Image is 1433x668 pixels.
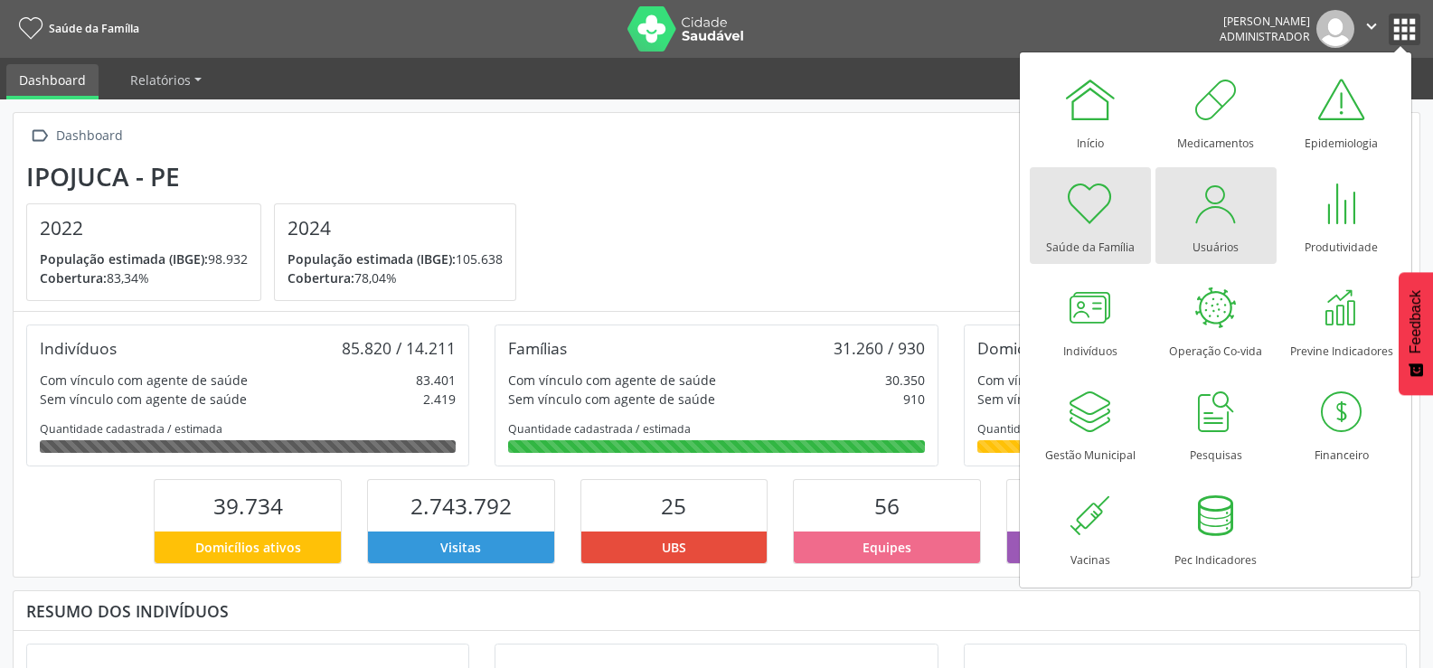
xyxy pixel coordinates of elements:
[508,371,716,390] div: Com vínculo com agente de saúde
[40,217,248,240] h4: 2022
[440,538,481,557] span: Visitas
[40,338,117,358] div: Indivíduos
[6,64,99,99] a: Dashboard
[40,390,247,409] div: Sem vínculo com agente de saúde
[26,162,529,192] div: Ipojuca - PE
[49,21,139,36] span: Saúde da Família
[1155,480,1277,577] a: Pec Indicadores
[410,491,512,521] span: 2.743.792
[1030,375,1151,472] a: Gestão Municipal
[52,123,126,149] div: Dashboard
[40,371,248,390] div: Com vínculo com agente de saúde
[26,123,126,149] a:  Dashboard
[1155,167,1277,264] a: Usuários
[1155,375,1277,472] a: Pesquisas
[1155,271,1277,368] a: Operação Co-vida
[508,421,924,437] div: Quantidade cadastrada / estimada
[1220,14,1310,29] div: [PERSON_NAME]
[661,491,686,521] span: 25
[288,250,456,268] span: População estimada (IBGE):
[903,390,925,409] div: 910
[13,14,139,43] a: Saúde da Família
[26,123,52,149] i: 
[118,64,214,96] a: Relatórios
[342,338,456,358] div: 85.820 / 14.211
[288,217,503,240] h4: 2024
[40,268,248,287] p: 83,34%
[977,421,1393,437] div: Quantidade cadastrada / estimada
[40,249,248,268] p: 98.932
[1408,290,1424,353] span: Feedback
[508,338,567,358] div: Famílias
[1030,271,1151,368] a: Indivíduos
[423,390,456,409] div: 2.419
[288,249,503,268] p: 105.638
[885,371,925,390] div: 30.350
[1316,10,1354,48] img: img
[40,250,208,268] span: População estimada (IBGE):
[40,269,107,287] span: Cobertura:
[130,71,191,89] span: Relatórios
[213,491,283,521] span: 39.734
[416,371,456,390] div: 83.401
[288,269,354,287] span: Cobertura:
[1030,63,1151,160] a: Início
[977,371,1185,390] div: Com vínculo com agente de saúde
[1399,272,1433,395] button: Feedback - Mostrar pesquisa
[1155,63,1277,160] a: Medicamentos
[1389,14,1420,45] button: apps
[1030,167,1151,264] a: Saúde da Família
[1281,167,1402,264] a: Produtividade
[1281,375,1402,472] a: Financeiro
[1281,271,1402,368] a: Previne Indicadores
[195,538,301,557] span: Domicílios ativos
[1220,29,1310,44] span: Administrador
[834,338,925,358] div: 31.260 / 930
[1362,16,1381,36] i: 
[863,538,911,557] span: Equipes
[288,268,503,287] p: 78,04%
[40,421,456,437] div: Quantidade cadastrada / estimada
[1281,63,1402,160] a: Epidemiologia
[26,601,1407,621] div: Resumo dos indivíduos
[662,538,686,557] span: UBS
[874,491,900,521] span: 56
[508,390,715,409] div: Sem vínculo com agente de saúde
[977,338,1052,358] div: Domicílios
[1354,10,1389,48] button: 
[977,390,1184,409] div: Sem vínculo com agente de saúde
[1030,480,1151,577] a: Vacinas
